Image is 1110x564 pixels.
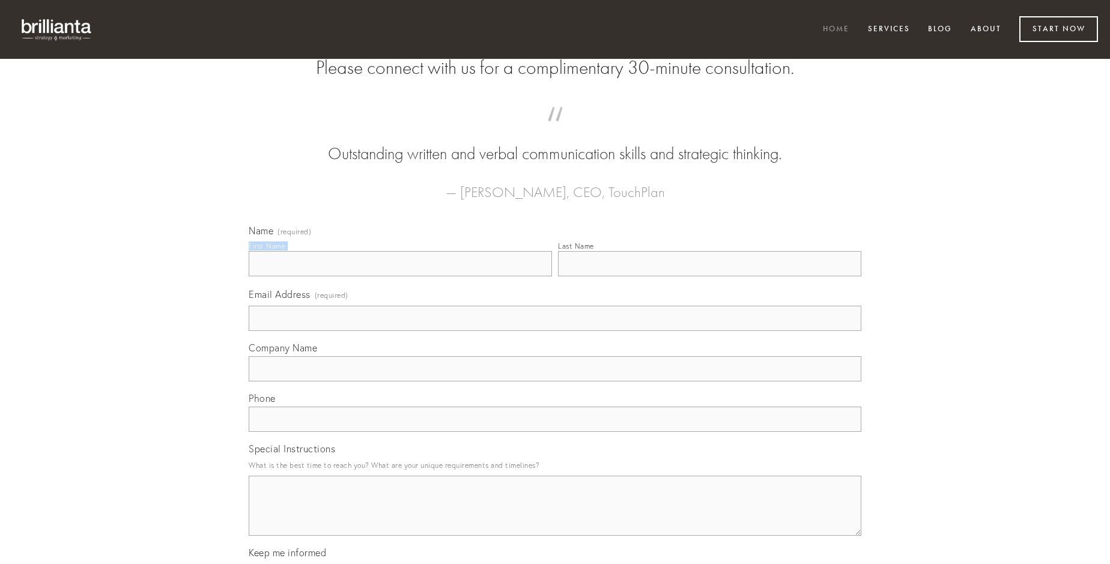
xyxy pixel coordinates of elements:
[249,225,273,237] span: Name
[249,56,861,79] h2: Please connect with us for a complimentary 30-minute consultation.
[1019,16,1098,42] a: Start Now
[558,241,594,250] div: Last Name
[860,20,918,40] a: Services
[249,241,285,250] div: First Name
[315,287,348,303] span: (required)
[277,228,311,235] span: (required)
[920,20,960,40] a: Blog
[963,20,1009,40] a: About
[268,119,842,166] blockquote: Outstanding written and verbal communication skills and strategic thinking.
[268,166,842,204] figcaption: — [PERSON_NAME], CEO, TouchPlan
[249,457,861,473] p: What is the best time to reach you? What are your unique requirements and timelines?
[249,392,276,404] span: Phone
[249,443,335,455] span: Special Instructions
[249,288,311,300] span: Email Address
[268,119,842,142] span: “
[815,20,857,40] a: Home
[249,547,326,559] span: Keep me informed
[249,342,317,354] span: Company Name
[12,12,102,47] img: brillianta - research, strategy, marketing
